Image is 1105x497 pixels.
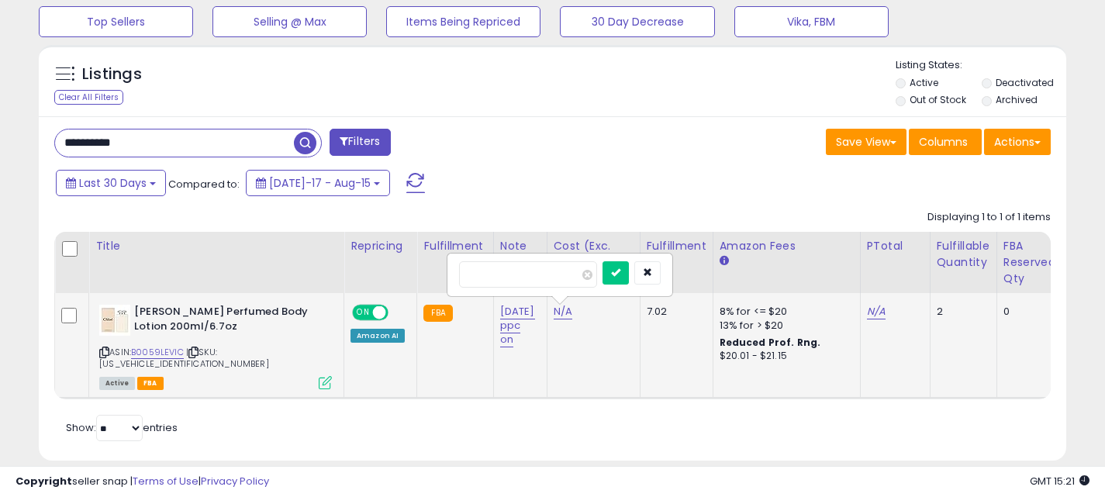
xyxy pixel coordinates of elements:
div: 2 [937,305,985,319]
button: Columns [909,129,982,155]
div: Fulfillment [423,238,486,254]
div: Amazon AI [350,329,405,343]
b: Reduced Prof. Rng. [720,336,821,349]
span: ON [354,306,373,319]
small: Amazon Fees. [720,254,729,268]
label: Archived [996,93,1038,106]
span: FBA [137,377,164,390]
strong: Copyright [16,474,72,488]
div: 13% for > $20 [720,319,848,333]
span: All listings currently available for purchase on Amazon [99,377,135,390]
button: Save View [826,129,906,155]
button: Last 30 Days [56,170,166,196]
label: Deactivated [996,76,1054,89]
img: 41ZCPRLE2UL._SL40_.jpg [99,305,130,336]
a: [DATE] ppc on [500,304,535,347]
a: N/A [867,304,886,319]
div: PTotal [867,238,924,254]
th: CSV column name: cust_attr_1_PTotal [860,232,930,293]
div: Fulfillable Quantity [937,238,990,271]
div: ASIN: [99,305,332,388]
a: N/A [554,304,572,319]
span: Show: entries [66,420,178,435]
button: [DATE]-17 - Aug-15 [246,170,390,196]
span: Compared to: [168,177,240,192]
span: OFF [386,306,411,319]
p: Listing States: [896,58,1066,73]
a: Terms of Use [133,474,199,488]
div: 8% for <= $20 [720,305,848,319]
div: 0 [1003,305,1050,319]
h5: Listings [82,64,142,85]
a: Privacy Policy [201,474,269,488]
div: Amazon Fees [720,238,854,254]
button: Items Being Repriced [386,6,540,37]
span: | SKU: [US_VEHICLE_IDENTIFICATION_NUMBER] [99,346,269,369]
div: Note [500,238,540,254]
div: 7.02 [647,305,701,319]
button: Actions [984,129,1051,155]
button: 30 Day Decrease [560,6,714,37]
div: Repricing [350,238,410,254]
div: Title [95,238,337,254]
div: FBA Reserved Qty [1003,238,1055,287]
span: Columns [919,134,968,150]
span: 2025-09-15 15:21 GMT [1030,474,1089,488]
div: Displaying 1 to 1 of 1 items [927,210,1051,225]
button: Selling @ Max [212,6,367,37]
div: Cost (Exc. VAT) [554,238,634,271]
div: seller snap | | [16,475,269,489]
button: Vika, FBM [734,6,889,37]
label: Active [910,76,938,89]
b: [PERSON_NAME] Perfumed Body Lotion 200ml/6.7oz [134,305,323,337]
div: $20.01 - $21.15 [720,350,848,363]
div: Fulfillment Cost [647,238,706,271]
small: FBA [423,305,452,322]
div: Clear All Filters [54,90,123,105]
button: Top Sellers [39,6,193,37]
label: Out of Stock [910,93,966,106]
span: [DATE]-17 - Aug-15 [269,175,371,191]
span: Last 30 Days [79,175,147,191]
a: B0059LEVIC [131,346,184,359]
button: Filters [330,129,390,156]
